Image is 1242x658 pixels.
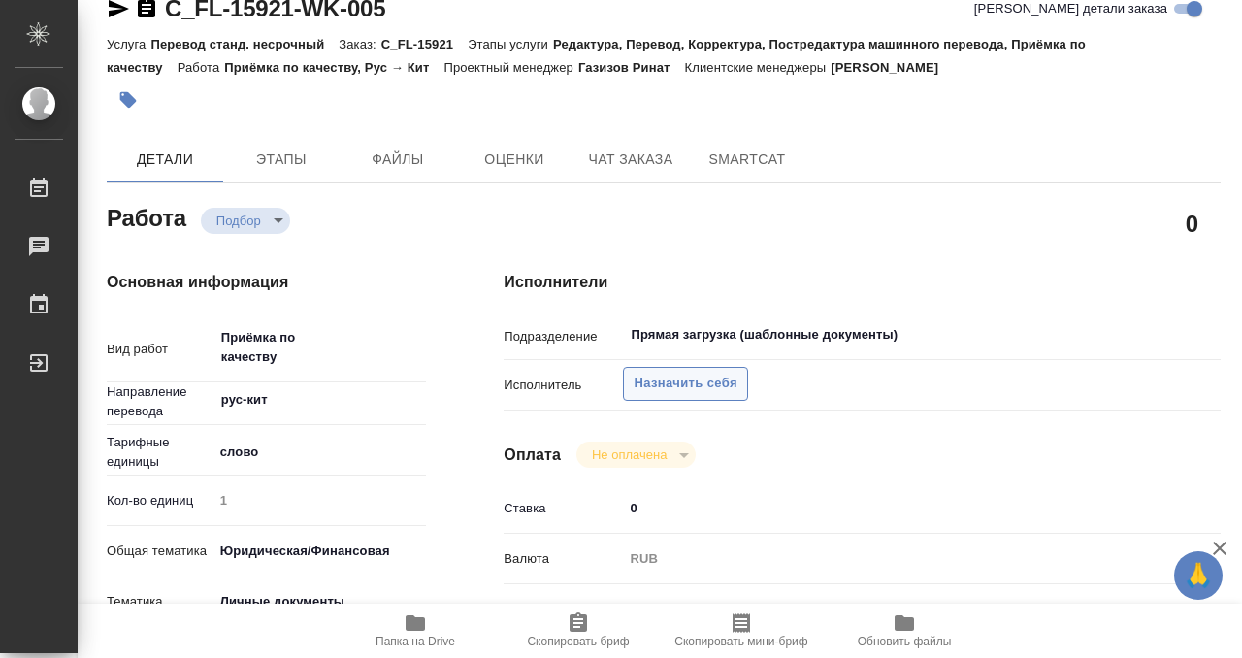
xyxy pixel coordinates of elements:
[504,376,623,395] p: Исполнитель
[674,635,807,648] span: Скопировать мини-бриф
[831,60,953,75] p: [PERSON_NAME]
[351,148,444,172] span: Файлы
[578,60,685,75] p: Газизов Ринат
[150,37,339,51] p: Перевод станд. несрочный
[1174,551,1223,600] button: 🙏
[201,208,290,234] div: Подбор
[381,37,468,51] p: C_FL-15921
[107,592,213,611] p: Тематика
[224,60,443,75] p: Приёмка по качеству, Рус → Кит
[339,37,380,51] p: Заказ:
[107,382,213,421] p: Направление перевода
[858,635,952,648] span: Обновить файлы
[107,340,213,359] p: Вид работ
[497,604,660,658] button: Скопировать бриф
[107,491,213,510] p: Кол-во единиц
[623,367,747,401] button: Назначить себя
[504,444,561,467] h4: Оплата
[107,37,1086,75] p: Редактура, Перевод, Корректура, Постредактура машинного перевода, Приёмка по качеству
[527,635,629,648] span: Скопировать бриф
[213,585,427,618] div: Личные документы
[504,327,623,346] p: Подразделение
[107,37,150,51] p: Услуга
[623,543,1160,576] div: RUB
[213,535,427,568] div: Юридическая/Финансовая
[468,37,553,51] p: Этапы услуги
[1186,207,1198,240] h2: 0
[504,499,623,518] p: Ставка
[213,486,427,514] input: Пустое поле
[634,373,736,395] span: Назначить себя
[685,60,832,75] p: Клиентские менеджеры
[376,635,455,648] span: Папка на Drive
[584,148,677,172] span: Чат заказа
[107,271,426,294] h4: Основная информация
[178,60,225,75] p: Работа
[823,604,986,658] button: Обновить файлы
[415,398,419,402] button: Open
[576,442,696,468] div: Подбор
[701,148,794,172] span: SmartCat
[504,549,623,569] p: Валюта
[1150,333,1154,337] button: Open
[107,199,186,234] h2: Работа
[107,542,213,561] p: Общая тематика
[235,148,328,172] span: Этапы
[468,148,561,172] span: Оценки
[623,494,1160,522] input: ✎ Введи что-нибудь
[118,148,212,172] span: Детали
[1182,555,1215,596] span: 🙏
[586,446,672,463] button: Не оплачена
[504,271,1221,294] h4: Исполнители
[660,604,823,658] button: Скопировать мини-бриф
[107,433,213,472] p: Тарифные единицы
[213,436,427,469] div: слово
[107,79,149,121] button: Добавить тэг
[443,60,577,75] p: Проектный менеджер
[334,604,497,658] button: Папка на Drive
[211,213,267,229] button: Подбор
